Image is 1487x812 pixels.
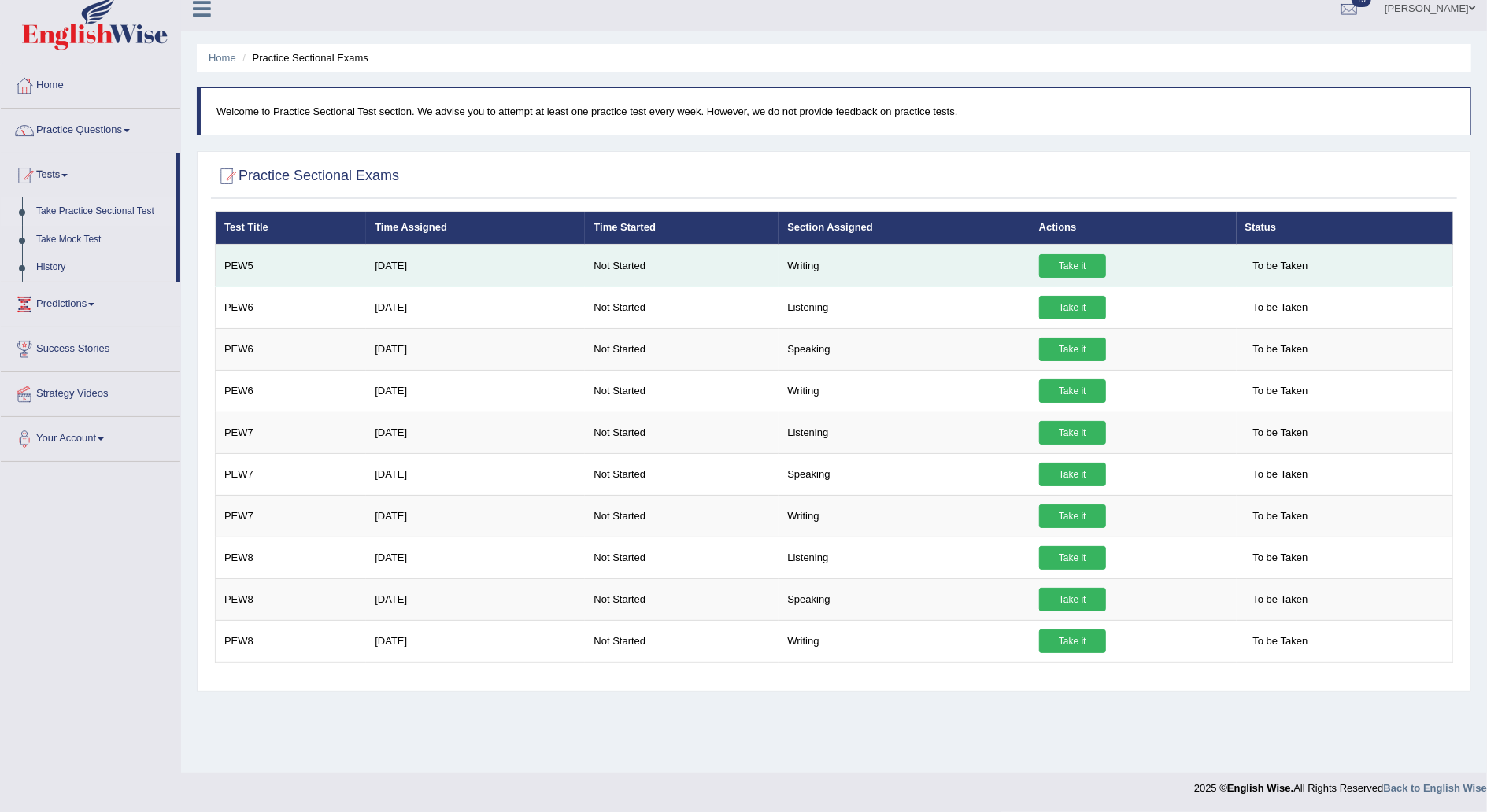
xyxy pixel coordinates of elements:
span: To be Taken [1245,504,1316,528]
td: Writing [779,620,1030,662]
span: To be Taken [1245,379,1316,403]
td: Speaking [779,328,1030,370]
td: Not Started [585,412,779,453]
td: [DATE] [366,495,585,537]
td: Not Started [585,537,779,578]
li: Practice Sectional Exams [239,50,368,65]
span: To be Taken [1245,338,1316,361]
span: To be Taken [1245,546,1316,570]
td: [DATE] [366,453,585,495]
h2: Practice Sectional Exams [215,164,399,188]
td: [DATE] [366,620,585,662]
a: Take it [1039,463,1106,486]
span: To be Taken [1245,463,1316,486]
a: Take Practice Sectional Test [29,197,176,226]
a: Take it [1039,629,1106,653]
th: Actions [1030,212,1237,245]
td: Not Started [585,286,779,328]
td: [DATE] [366,578,585,620]
td: Listening [779,286,1030,328]
td: [DATE] [366,412,585,453]
td: [DATE] [366,245,585,287]
td: Listening [779,537,1030,578]
td: PEW7 [216,495,367,537]
div: 2025 © All Rights Reserved [1194,773,1487,795]
td: [DATE] [366,370,585,412]
td: PEW7 [216,412,367,453]
a: Take it [1039,254,1106,278]
strong: English Wise. [1227,782,1293,794]
a: Predictions [1,282,180,322]
a: Take it [1039,421,1106,445]
th: Time Assigned [366,212,585,245]
td: PEW5 [216,245,367,287]
a: Take it [1039,296,1106,319]
td: Writing [779,495,1030,537]
td: [DATE] [366,537,585,578]
td: Not Started [585,370,779,412]
td: PEW6 [216,286,367,328]
span: To be Taken [1245,588,1316,611]
td: PEW8 [216,537,367,578]
td: [DATE] [366,286,585,328]
span: To be Taken [1245,629,1316,653]
span: To be Taken [1245,421,1316,445]
a: Take Mock Test [29,226,176,254]
td: PEW7 [216,453,367,495]
a: Strategy Videos [1,372,180,412]
th: Section Assigned [779,212,1030,245]
td: Not Started [585,453,779,495]
td: Writing [779,370,1030,412]
a: Take it [1039,338,1106,361]
span: To be Taken [1245,254,1316,278]
a: History [29,253,176,282]
a: Success Stories [1,327,180,367]
td: PEW6 [216,370,367,412]
td: Not Started [585,328,779,370]
th: Time Started [585,212,779,245]
a: Take it [1039,504,1106,528]
a: Home [1,64,180,103]
th: Test Title [216,212,367,245]
td: Speaking [779,578,1030,620]
td: [DATE] [366,328,585,370]
td: Speaking [779,453,1030,495]
td: Not Started [585,495,779,537]
span: To be Taken [1245,296,1316,319]
td: PEW8 [216,578,367,620]
td: Not Started [585,578,779,620]
a: Back to English Wise [1384,782,1487,794]
a: Take it [1039,546,1106,570]
td: Not Started [585,245,779,287]
td: Not Started [585,620,779,662]
td: Listening [779,412,1030,453]
td: Writing [779,245,1030,287]
a: Take it [1039,588,1106,611]
td: PEW8 [216,620,367,662]
th: Status [1237,212,1453,245]
a: Practice Questions [1,109,180,148]
a: Tests [1,153,176,193]
a: Take it [1039,379,1106,403]
a: Home [209,52,236,64]
td: PEW6 [216,328,367,370]
p: Welcome to Practice Sectional Test section. We advise you to attempt at least one practice test e... [216,104,1455,119]
a: Your Account [1,417,180,456]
